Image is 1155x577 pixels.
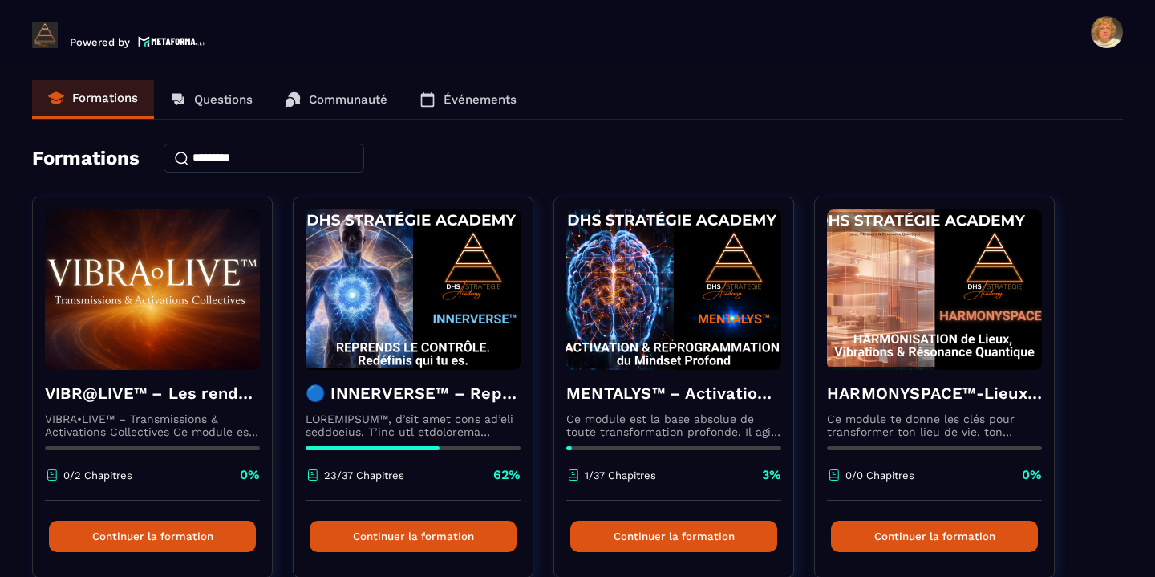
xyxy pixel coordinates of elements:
img: formation-background [45,209,260,370]
img: logo-branding [32,22,58,48]
h4: Formations [32,147,140,169]
p: VIBRA•LIVE™ – Transmissions & Activations Collectives Ce module est un espace vivant. [PERSON_NAM... [45,412,260,438]
p: 3% [762,466,781,484]
button: Continuer la formation [831,521,1038,552]
p: Ce module est la base absolue de toute transformation profonde. Il agit comme une activation du n... [566,412,781,438]
a: Formations [32,80,154,119]
img: logo [138,35,205,48]
h4: 🔵 INNERVERSE™ – Reprogrammation Quantique & Activation du Soi Réel [306,382,521,404]
p: 0/0 Chapitres [845,469,914,482]
p: Communauté [309,92,387,107]
img: formation-background [306,209,521,370]
p: Questions [194,92,253,107]
p: Powered by [70,36,130,48]
p: LOREMIPSUM™, d’sit amet cons ad’eli seddoeius. T’inc utl etdolorema aliquaeni ad minimveniamqui n... [306,412,521,438]
p: 0% [1022,466,1042,484]
a: Questions [154,80,269,119]
button: Continuer la formation [570,521,777,552]
p: 0/2 Chapitres [63,469,132,482]
p: 23/37 Chapitres [324,469,404,482]
a: Événements [403,80,533,119]
p: Ce module te donne les clés pour transformer ton lieu de vie, ton cabinet ou ton entreprise en un... [827,412,1042,438]
p: 0% [240,466,260,484]
img: formation-background [566,209,781,370]
h4: MENTALYS™ – Activation & Reprogrammation du Mindset Profond [566,382,781,404]
button: Continuer la formation [49,521,256,552]
button: Continuer la formation [310,521,517,552]
h4: VIBR@LIVE™ – Les rendez-vous d’intégration vivante [45,382,260,404]
a: Communauté [269,80,403,119]
p: Événements [444,92,517,107]
h4: HARMONYSPACE™-Lieux, Vibrations & Résonance Quantique [827,382,1042,404]
img: formation-background [827,209,1042,370]
p: 62% [493,466,521,484]
p: Formations [72,91,138,105]
p: 1/37 Chapitres [585,469,656,482]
